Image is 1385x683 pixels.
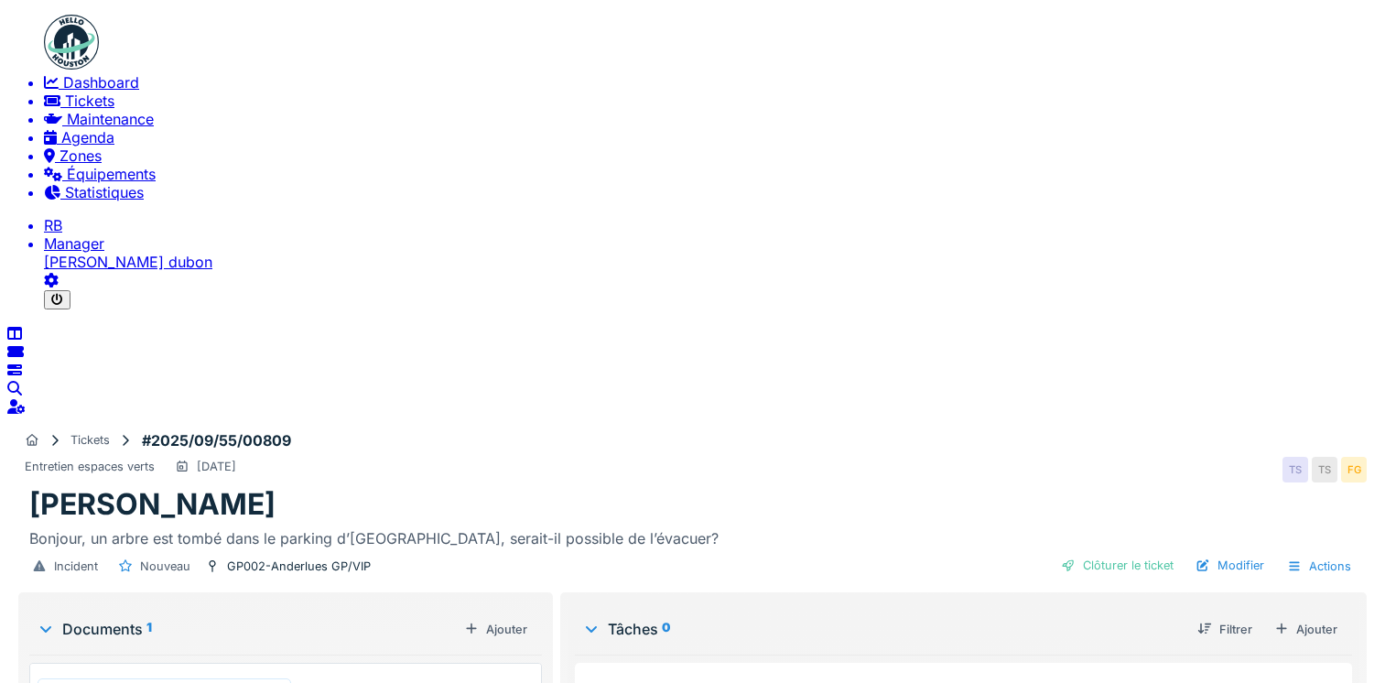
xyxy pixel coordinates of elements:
[135,431,298,450] strong: #2025/09/55/00809
[29,486,276,522] h1: [PERSON_NAME]
[44,146,1378,165] a: Zones
[140,559,190,573] div: Nouveau
[65,183,144,201] span: Statistiques
[582,620,1183,638] div: Tâches
[70,433,110,447] div: Tickets
[44,110,1378,128] a: Maintenance
[197,460,236,473] div: [DATE]
[61,128,114,146] span: Agenda
[44,128,1378,146] a: Agenda
[44,234,1378,253] div: Manager
[44,183,1378,201] a: Statistiques
[1282,457,1308,482] div: TS
[44,216,1378,271] a: RB Manager[PERSON_NAME] dubon
[44,73,1378,92] a: Dashboard
[146,620,152,638] sup: 1
[54,559,98,573] div: Incident
[65,92,114,110] span: Tickets
[1341,457,1367,482] div: FG
[67,110,154,128] span: Maintenance
[227,559,371,573] div: GP002-Anderlues GP/VIP
[63,73,139,92] span: Dashboard
[662,620,670,638] sup: 0
[1190,619,1260,640] div: Filtrer
[1312,457,1337,482] div: TS
[25,460,155,473] div: Entretien espaces verts
[457,619,535,640] div: Ajouter
[44,165,1378,183] a: Équipements
[44,15,99,70] img: Badge_color-CXgf-gQk.svg
[1188,555,1271,576] div: Modifier
[44,92,1378,110] a: Tickets
[37,620,457,638] div: Documents
[29,522,1378,547] div: Bonjour, un arbre est tombé dans le parking d’[GEOGRAPHIC_DATA], serait-il possible de l’évacuer?
[44,216,1378,234] li: RB
[1279,555,1359,578] div: Actions
[67,165,156,183] span: Équipements
[60,146,102,165] span: Zones
[1054,555,1181,576] div: Clôturer le ticket
[1267,619,1345,640] div: Ajouter
[44,234,1378,271] li: [PERSON_NAME] dubon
